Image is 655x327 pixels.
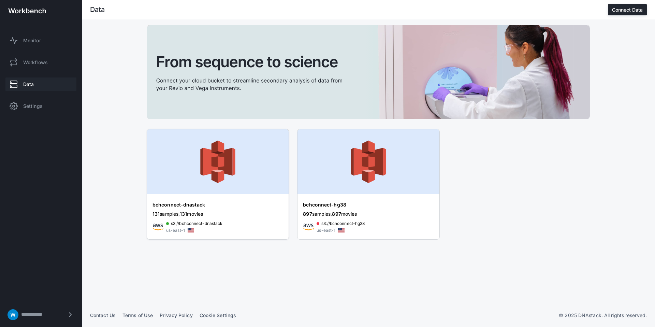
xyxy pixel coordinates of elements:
img: awsicon [152,222,163,232]
img: cta-banner.svg [147,25,590,119]
span: s3://bchconnect-hg38 [321,220,365,227]
img: workbench-logo-white.svg [8,8,46,14]
img: awsicon [303,222,314,232]
button: Connect Data [608,4,647,15]
div: us-east-1 [317,227,335,234]
p: © 2025 DNAstack. All rights reserved. [559,312,647,319]
img: aws-banner [297,129,439,194]
img: aws-banner [147,129,289,194]
a: Monitor [5,34,76,47]
div: us-east-1 [166,227,185,234]
a: Data [5,77,76,91]
a: Privacy Policy [160,312,192,318]
span: Workflows [23,59,48,66]
span: 897 [303,211,312,217]
span: 131 [180,211,187,217]
a: Terms of Use [122,312,153,318]
span: Settings [23,103,43,110]
div: Data [90,6,105,13]
span: samples, movies [303,211,357,217]
a: Workflows [5,56,76,69]
span: samples, movies [152,211,203,217]
span: Monitor [23,37,41,44]
span: 897 [332,211,341,217]
span: s3://bchconnect-dnastack [171,220,222,227]
a: Settings [5,99,76,113]
span: Data [23,81,34,88]
div: Connect Data [612,7,643,13]
span: 131 [152,211,160,217]
a: Cookie Settings [200,312,236,318]
div: bchconnect-hg38 [303,201,419,208]
a: Contact Us [90,312,116,318]
div: bchconnect-dnastack [152,201,268,208]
